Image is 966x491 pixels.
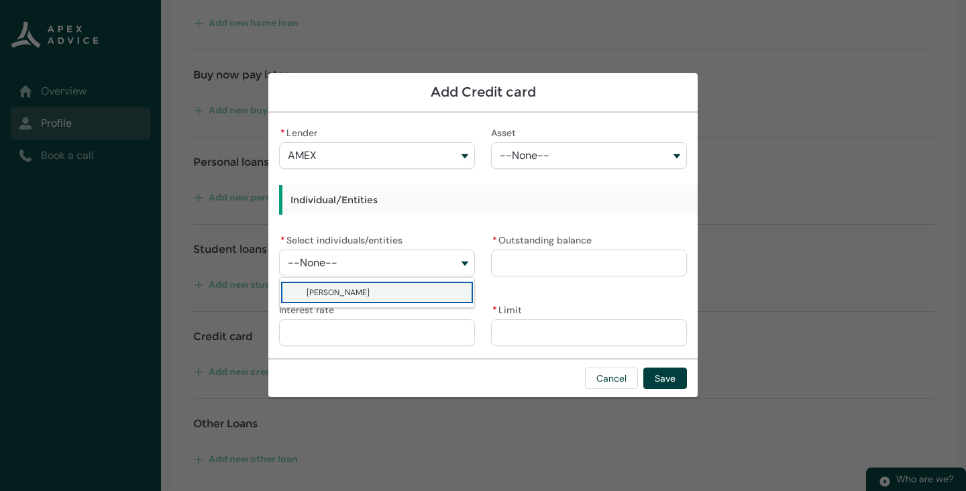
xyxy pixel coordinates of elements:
abbr: required [280,234,285,246]
abbr: required [280,127,285,139]
span: AMEX [288,150,317,162]
div: Select individuals/entities [279,277,475,308]
span: Mandy Suess [307,287,370,298]
span: --None-- [288,257,337,269]
button: Cancel [585,368,638,389]
label: Asset [491,123,521,140]
label: Select individuals/entities [279,231,408,247]
h3: Individual/Entities [279,185,844,215]
abbr: required [492,304,497,316]
button: Save [643,368,687,389]
label: Interest rate [279,301,339,317]
button: Lender [279,142,475,169]
label: Outstanding balance [491,231,597,247]
button: Select individuals/entities [279,250,475,276]
label: Limit [491,301,527,317]
button: Asset [491,142,687,169]
h1: Add Credit card [279,84,687,101]
abbr: required [492,234,497,246]
label: Lender [279,123,323,140]
span: --None-- [500,150,549,162]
